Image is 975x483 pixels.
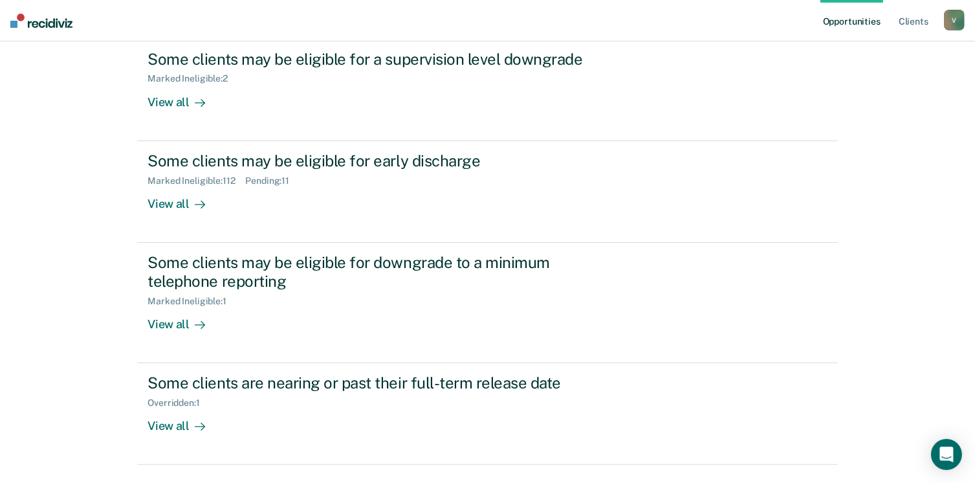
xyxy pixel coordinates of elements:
div: Some clients may be eligible for a supervision level downgrade [148,50,602,69]
div: Marked Ineligible : 112 [148,175,245,186]
a: Some clients are nearing or past their full-term release dateOverridden:1View all [137,363,837,465]
div: Some clients are nearing or past their full-term release date [148,374,602,392]
div: Some clients may be eligible for downgrade to a minimum telephone reporting [148,253,602,291]
div: Pending : 11 [245,175,300,186]
div: View all [148,186,220,211]
div: View all [148,84,220,109]
div: Some clients may be eligible for early discharge [148,152,602,170]
button: V [944,10,965,30]
a: Some clients may be eligible for early dischargeMarked Ineligible:112Pending:11View all [137,141,837,243]
a: Some clients may be eligible for downgrade to a minimum telephone reportingMarked Ineligible:1Vie... [137,243,837,363]
div: Overridden : 1 [148,398,210,409]
div: Open Intercom Messenger [931,439,962,470]
a: Some clients may be eligible for a supervision level downgradeMarked Ineligible:2View all [137,39,837,141]
div: Marked Ineligible : 2 [148,73,237,84]
img: Recidiviz [10,14,72,28]
div: View all [148,306,220,331]
div: View all [148,409,220,434]
div: Marked Ineligible : 1 [148,296,236,307]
